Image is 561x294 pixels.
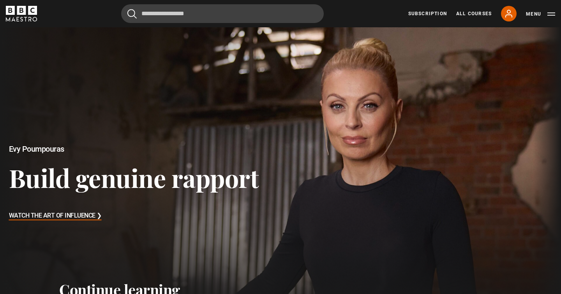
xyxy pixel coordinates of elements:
[9,163,259,193] h3: Build genuine rapport
[6,6,37,21] svg: BBC Maestro
[9,210,102,222] h3: Watch The Art of Influence ❯
[121,4,324,23] input: Search
[408,10,447,17] a: Subscription
[127,9,137,19] button: Submit the search query
[456,10,492,17] a: All Courses
[526,10,555,18] button: Toggle navigation
[9,145,259,154] h2: Evy Poumpouras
